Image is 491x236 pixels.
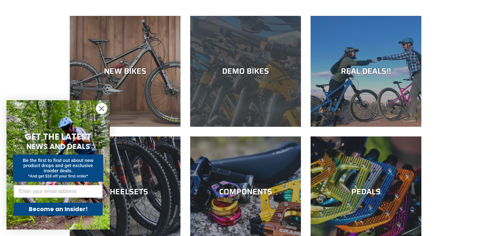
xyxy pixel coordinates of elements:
[70,67,180,76] div: NEW BIKES
[25,131,91,143] span: GET THE LATEST
[23,158,94,173] span: Be the first to find out about new product drops and get exclusive insider deals.
[190,187,301,197] div: COMPONENTS
[311,16,421,127] a: REAL DEALS!!
[14,203,103,216] button: Become an Insider!
[14,185,103,198] input: Enter your email address
[190,16,301,127] a: DEMO BIKES
[311,187,421,197] div: PEDALS
[311,67,421,76] div: REAL DEALS!!
[70,187,180,197] div: WHEELSETS
[190,67,301,76] div: DEMO BIKES
[26,141,90,152] span: NEWS AND DEALS
[70,16,180,127] a: NEW BIKES
[28,174,88,178] span: *And get $10 off your first order*
[96,103,107,114] button: Close dialog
